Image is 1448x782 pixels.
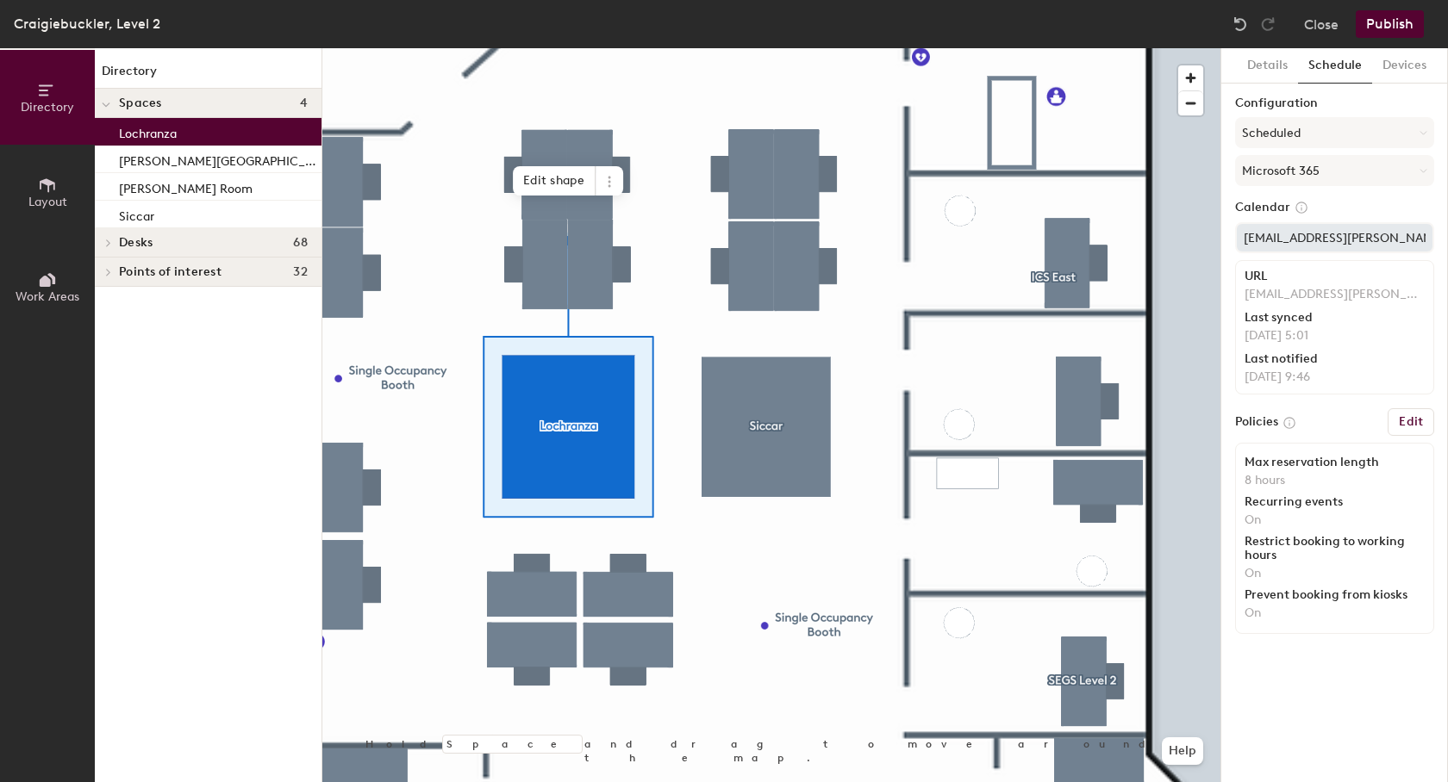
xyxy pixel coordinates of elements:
button: Help [1162,737,1203,765]
p: On [1245,512,1425,528]
div: Recurring events [1245,495,1425,509]
p: Lochranza [119,121,177,141]
div: Max reservation length [1245,456,1425,469]
div: Craigiebuckler, Level 2 [14,13,160,34]
p: Siccar [119,204,154,224]
p: [PERSON_NAME] Room [119,177,253,196]
span: Directory [21,100,74,115]
span: 32 [293,265,308,279]
div: Last synced [1245,311,1425,325]
button: Devices [1372,48,1437,84]
button: Microsoft 365 [1235,155,1434,186]
div: URL [1245,270,1425,283]
button: Close [1304,10,1339,38]
span: Edit shape [513,166,596,195]
button: Details [1237,48,1298,84]
p: 8 hours [1245,473,1425,488]
span: 4 [300,96,308,110]
label: Policies [1235,415,1278,429]
input: Add calendar email [1235,222,1434,253]
p: On [1245,605,1425,621]
button: Schedule [1298,48,1372,84]
p: [DATE] 5:01 [1245,328,1425,344]
img: Redo [1259,16,1276,33]
p: On [1245,566,1425,581]
span: Desks [119,236,153,250]
span: Points of interest [119,265,222,279]
span: Work Areas [16,289,79,304]
div: Restrict booking to working hours [1245,535,1425,562]
label: Configuration [1235,96,1434,110]
button: Scheduled [1235,117,1434,148]
p: [PERSON_NAME][GEOGRAPHIC_DATA] [119,149,318,169]
span: Spaces [119,96,162,110]
p: [DATE] 9:46 [1245,369,1425,385]
img: Undo [1232,16,1249,33]
h1: Directory [95,62,321,89]
span: Layout [28,195,67,209]
p: [EMAIL_ADDRESS][PERSON_NAME][DOMAIN_NAME] [1245,287,1425,302]
h6: Edit [1399,415,1423,429]
button: Edit [1388,408,1434,436]
div: Last notified [1245,352,1425,366]
span: 68 [293,236,308,250]
label: Calendar [1235,200,1434,215]
button: Publish [1356,10,1424,38]
div: Prevent booking from kiosks [1245,588,1425,602]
